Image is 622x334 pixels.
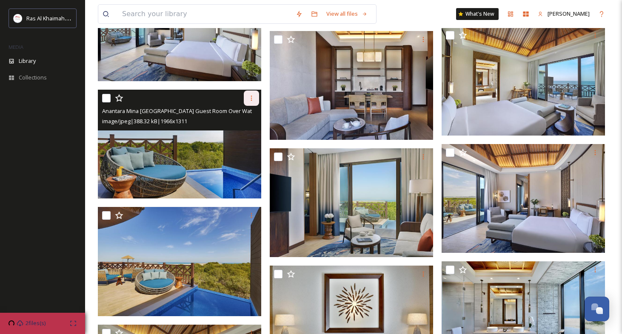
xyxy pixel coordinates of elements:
span: Anantara Mina [GEOGRAPHIC_DATA] Guest Room Over Water [GEOGRAPHIC_DATA] Pool.jpg [102,107,334,115]
img: Anantara Mina Al Arab Ras Al Khaimah Resort Guest Room Over Water Villa Terrace Pool.jpg [98,90,261,198]
img: Anantara Mina Al Arab Ras Al Khaimah Resort Guest Room Peninsula Sea View Pool Villa Bedroom.jpg [442,27,605,136]
input: Search your library [118,5,291,23]
span: image/jpeg | 388.32 kB | 1966 x 1311 [102,117,187,125]
span: Collections [19,74,47,82]
img: Anantara Mina Al Arab Ras Al Khaimah Resort Guest Room Over Water Pool Villa Bedroom.jpg [270,148,433,257]
a: What's New [456,8,499,20]
span: MEDIA [9,44,23,50]
span: Ras Al Khaimah Tourism Development Authority [26,14,147,22]
span: Library [19,57,36,65]
img: Anantara Mina Al Arab Ras Al Khaimah Resort Guest Room Over Water Villa Terrace.jpg [98,207,261,316]
button: Open Chat [585,297,609,321]
img: Anantara Mina Al Arab Ras Al Khaimah Resort Guest Room Over Water Villa Living Room.jpg [270,31,433,140]
a: [PERSON_NAME] [534,6,594,22]
span: 2 files(s) [26,319,46,327]
img: Logo_RAKTDA_RGB-01.png [14,14,22,23]
span: [PERSON_NAME] [548,10,590,17]
img: Anantara Mina Al Arab Ras Al Khaimah Resort Guest Room Over Water Villa Bedroom and view.jpg [442,144,605,253]
a: View all files [322,6,372,22]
